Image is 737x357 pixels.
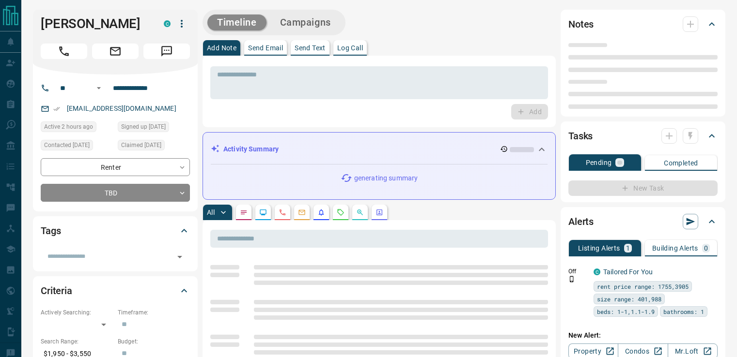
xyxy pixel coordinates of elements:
[652,245,698,252] p: Building Alerts
[118,308,190,317] p: Timeframe:
[586,159,612,166] p: Pending
[597,282,689,291] span: rent price range: 1755,3905
[41,223,61,238] h2: Tags
[41,44,87,59] span: Call
[295,45,326,51] p: Send Text
[354,173,418,183] p: generating summary
[597,307,655,316] span: beds: 1-1,1.1-1.9
[568,210,718,233] div: Alerts
[240,208,248,216] svg: Notes
[164,20,171,27] div: condos.ca
[568,276,575,283] svg: Push Notification Only
[173,250,187,264] button: Open
[664,160,698,166] p: Completed
[248,45,283,51] p: Send Email
[92,44,139,59] span: Email
[67,104,176,112] a: [EMAIL_ADDRESS][DOMAIN_NAME]
[568,124,718,148] div: Tasks
[298,208,306,216] svg: Emails
[568,128,593,144] h2: Tasks
[41,121,113,135] div: Sat Oct 11 2025
[41,184,190,202] div: TBD
[568,267,588,276] p: Off
[118,337,190,346] p: Budget:
[259,208,267,216] svg: Lead Browsing Activity
[121,140,161,150] span: Claimed [DATE]
[270,15,341,30] button: Campaigns
[597,294,661,304] span: size range: 401,988
[41,283,72,298] h2: Criteria
[568,214,594,229] h2: Alerts
[121,122,166,132] span: Signed up [DATE]
[337,208,345,216] svg: Requests
[118,121,190,135] div: Tue Sep 09 2025
[337,45,363,51] p: Log Call
[41,140,113,153] div: Wed Sep 10 2025
[41,279,190,302] div: Criteria
[279,208,286,216] svg: Calls
[663,307,704,316] span: bathrooms: 1
[53,105,60,112] svg: Email Verified
[41,337,113,346] p: Search Range:
[568,16,594,32] h2: Notes
[603,268,653,276] a: Tailored For You
[211,140,548,158] div: Activity Summary
[118,140,190,153] div: Wed Sep 10 2025
[568,13,718,36] div: Notes
[594,268,600,275] div: condos.ca
[143,44,190,59] span: Message
[376,208,383,216] svg: Agent Actions
[317,208,325,216] svg: Listing Alerts
[41,219,190,242] div: Tags
[41,16,149,31] h1: [PERSON_NAME]
[41,158,190,176] div: Renter
[704,245,708,252] p: 0
[223,144,279,154] p: Activity Summary
[207,15,267,30] button: Timeline
[93,82,105,94] button: Open
[578,245,620,252] p: Listing Alerts
[207,45,236,51] p: Add Note
[41,308,113,317] p: Actively Searching:
[356,208,364,216] svg: Opportunities
[44,122,93,132] span: Active 2 hours ago
[626,245,630,252] p: 1
[207,209,215,216] p: All
[44,140,90,150] span: Contacted [DATE]
[568,330,718,341] p: New Alert:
